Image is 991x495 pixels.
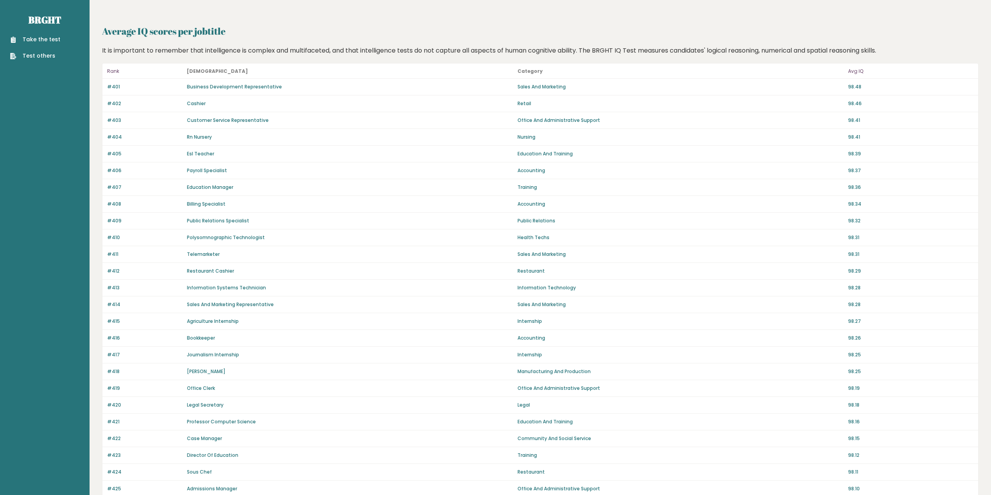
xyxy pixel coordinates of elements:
p: #421 [107,418,182,425]
p: Restaurant [518,268,843,275]
a: Bookkeeper [187,335,215,341]
p: Education And Training [518,418,843,425]
p: Legal [518,402,843,409]
p: #413 [107,284,182,291]
p: Avg IQ [848,67,973,76]
a: Polysomnographic Technologist [187,234,265,241]
p: #410 [107,234,182,241]
p: #407 [107,184,182,191]
p: Accounting [518,335,843,342]
p: #418 [107,368,182,375]
a: Agriculture Internship [187,318,239,324]
p: 98.16 [848,418,973,425]
p: 98.41 [848,134,973,141]
p: Office And Administrative Support [518,385,843,392]
p: Education And Training [518,150,843,157]
b: [DEMOGRAPHIC_DATA] [187,68,248,74]
a: Esl Teacher [187,150,214,157]
a: Customer Service Representative [187,117,269,123]
p: 98.39 [848,150,973,157]
p: #406 [107,167,182,174]
p: Sales And Marketing [518,301,843,308]
p: #415 [107,318,182,325]
p: #419 [107,385,182,392]
p: 98.18 [848,402,973,409]
p: #424 [107,469,182,476]
p: Community And Social Service [518,435,843,442]
a: Legal Secretary [187,402,224,408]
p: Health Techs [518,234,843,241]
p: Training [518,184,843,191]
p: 98.34 [848,201,973,208]
a: Restaurant Cashier [187,268,234,274]
p: Accounting [518,167,843,174]
p: #401 [107,83,182,90]
p: Internship [518,351,843,358]
p: Nursing [518,134,843,141]
p: 98.10 [848,485,973,492]
p: 98.37 [848,167,973,174]
a: Business Development Representative [187,83,282,90]
a: Payroll Specialist [187,167,227,174]
a: Rn Nursery [187,134,212,140]
p: 98.46 [848,100,973,107]
p: 98.31 [848,234,973,241]
p: #423 [107,452,182,459]
p: Information Technology [518,284,843,291]
p: Office And Administrative Support [518,117,843,124]
p: Rank [107,67,182,76]
p: #414 [107,301,182,308]
a: Take the test [10,35,60,44]
a: Education Manager [187,184,233,190]
a: Cashier [187,100,206,107]
b: Category [518,68,543,74]
a: Director Of Education [187,452,238,458]
p: 98.31 [848,251,973,258]
p: 98.26 [848,335,973,342]
a: Test others [10,52,60,60]
p: 98.15 [848,435,973,442]
p: #402 [107,100,182,107]
p: Training [518,452,843,459]
a: Brght [28,14,61,26]
p: 98.41 [848,117,973,124]
p: Manufacturing And Production [518,368,843,375]
a: Case Manager [187,435,222,442]
p: 98.28 [848,284,973,291]
p: Retail [518,100,843,107]
p: #416 [107,335,182,342]
p: 98.12 [848,452,973,459]
a: Journalism Internship [187,351,239,358]
p: #417 [107,351,182,358]
p: 98.25 [848,368,973,375]
p: #412 [107,268,182,275]
a: [PERSON_NAME] [187,368,225,375]
a: Information Systems Technician [187,284,266,291]
a: Sales And Marketing Representative [187,301,274,308]
a: Public Relations Specialist [187,217,249,224]
p: 98.28 [848,301,973,308]
p: Restaurant [518,469,843,476]
p: #422 [107,435,182,442]
p: Internship [518,318,843,325]
p: 98.36 [848,184,973,191]
p: 98.32 [848,217,973,224]
p: #409 [107,217,182,224]
p: 98.11 [848,469,973,476]
p: Sales And Marketing [518,83,843,90]
p: 98.25 [848,351,973,358]
p: 98.29 [848,268,973,275]
p: 98.48 [848,83,973,90]
p: #425 [107,485,182,492]
p: #411 [107,251,182,258]
p: #405 [107,150,182,157]
a: Professor Computer Science [187,418,256,425]
a: Admissions Manager [187,485,237,492]
p: #408 [107,201,182,208]
a: Billing Specialist [187,201,225,207]
p: Office And Administrative Support [518,485,843,492]
a: Office Clerk [187,385,215,391]
p: Accounting [518,201,843,208]
p: #403 [107,117,182,124]
p: #404 [107,134,182,141]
